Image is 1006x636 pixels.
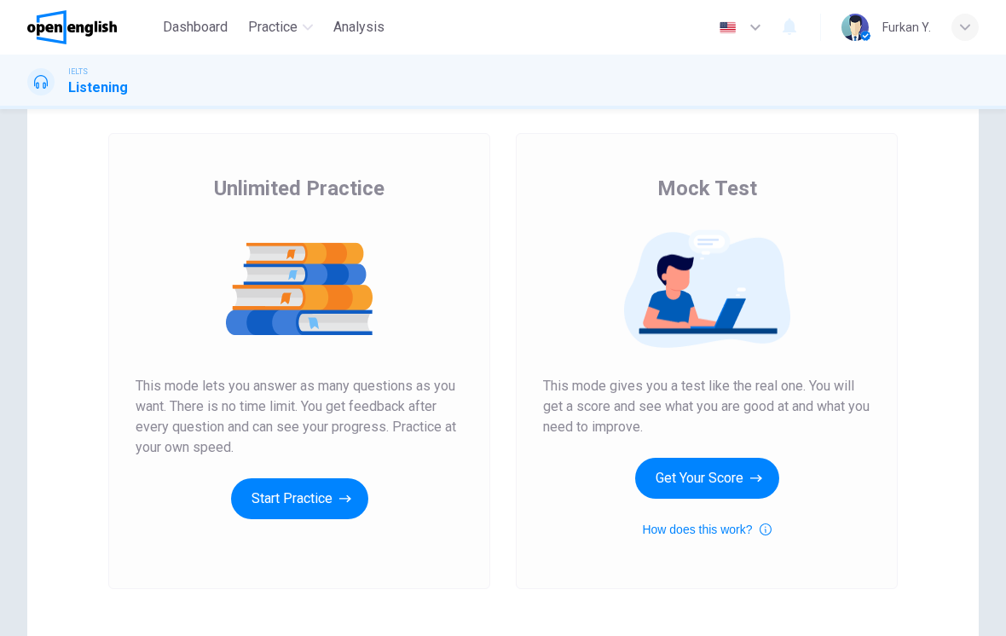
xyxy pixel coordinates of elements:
[214,175,384,202] span: Unlimited Practice
[635,458,779,499] button: Get Your Score
[27,10,117,44] img: OpenEnglish logo
[657,175,757,202] span: Mock Test
[717,21,738,34] img: en
[68,78,128,98] h1: Listening
[68,66,88,78] span: IELTS
[333,17,384,38] span: Analysis
[327,12,391,43] button: Analysis
[241,12,320,43] button: Practice
[642,519,771,540] button: How does this work?
[156,12,234,43] button: Dashboard
[163,17,228,38] span: Dashboard
[27,10,156,44] a: OpenEnglish logo
[841,14,869,41] img: Profile picture
[882,17,931,38] div: Furkan Y.
[231,478,368,519] button: Start Practice
[136,376,463,458] span: This mode lets you answer as many questions as you want. There is no time limit. You get feedback...
[543,376,870,437] span: This mode gives you a test like the real one. You will get a score and see what you are good at a...
[248,17,298,38] span: Practice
